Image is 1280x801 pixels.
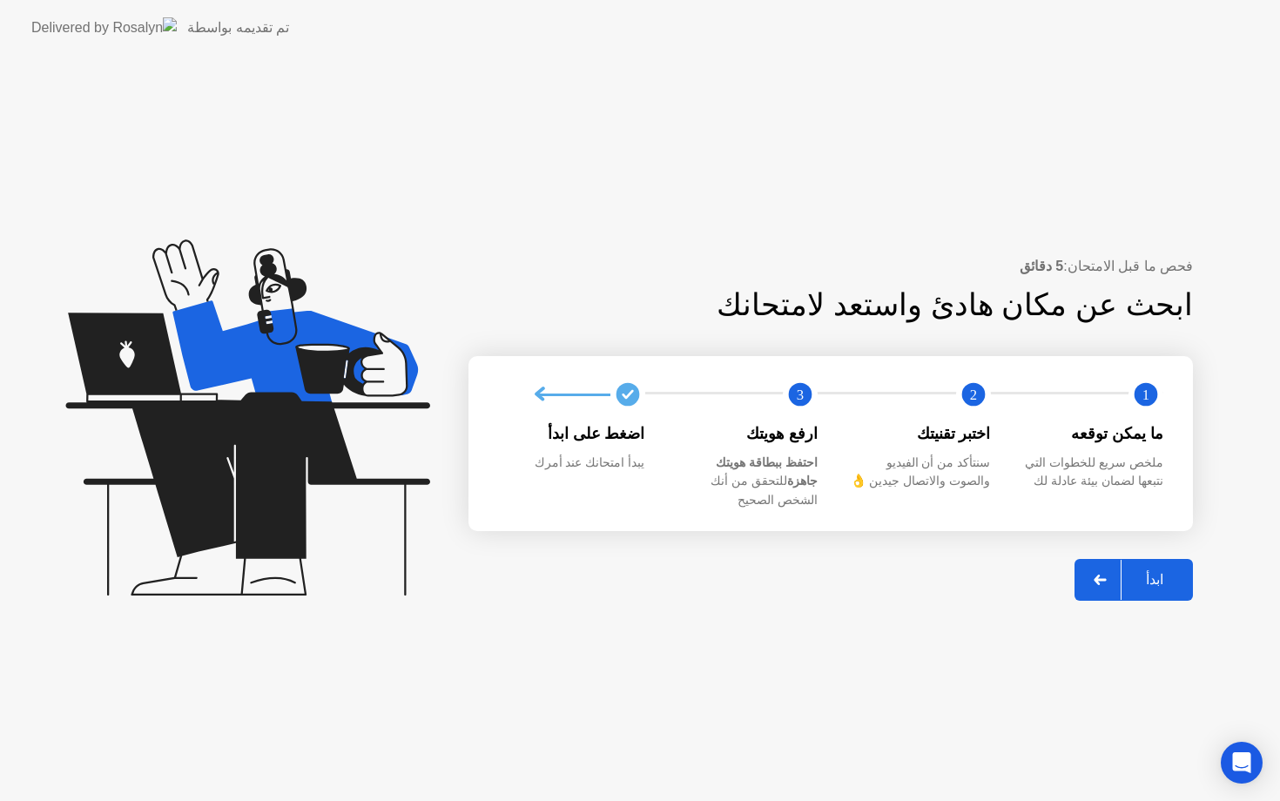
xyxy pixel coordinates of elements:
div: فحص ما قبل الامتحان: [468,256,1193,277]
text: 1 [1142,387,1149,403]
div: ارفع هويتك [673,422,819,445]
div: للتحقق من أنك الشخص الصحيح [673,454,819,510]
div: ابدأ [1122,571,1188,588]
div: سنتأكد من أن الفيديو والصوت والاتصال جيدين 👌 [845,454,991,491]
text: 3 [797,387,804,403]
div: يبدأ امتحانك عند أمرك [500,454,645,473]
text: 2 [969,387,976,403]
b: 5 دقائق [1020,259,1063,273]
div: اضغط على ابدأ [500,422,645,445]
div: ابحث عن مكان هادئ واستعد لامتحانك [580,282,1194,328]
div: ما يمكن توقعه [1019,422,1164,445]
div: Open Intercom Messenger [1221,742,1263,784]
div: تم تقديمه بواسطة [187,17,289,38]
button: ابدأ [1075,559,1193,601]
div: ملخص سريع للخطوات التي نتبعها لضمان بيئة عادلة لك [1019,454,1164,491]
img: Delivered by Rosalyn [31,17,177,37]
div: اختبر تقنيتك [845,422,991,445]
b: احتفظ ببطاقة هويتك جاهزة [716,455,818,488]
